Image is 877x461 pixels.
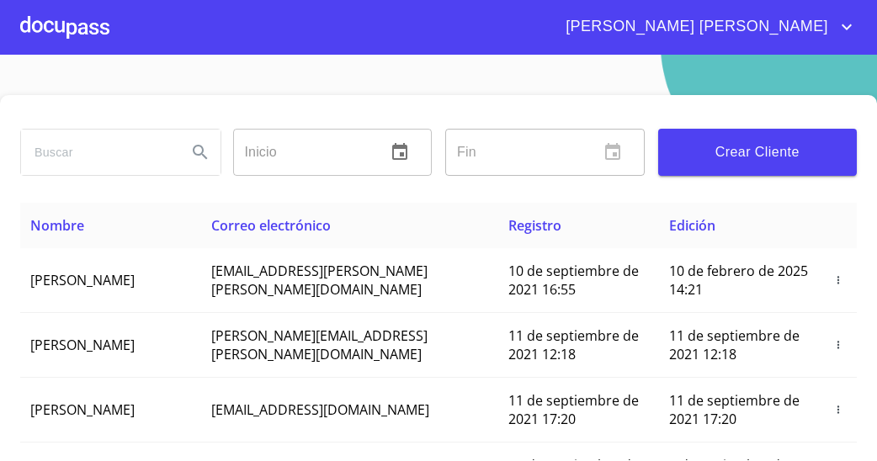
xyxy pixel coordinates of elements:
[180,132,221,172] button: Search
[30,271,135,289] span: [PERSON_NAME]
[669,216,715,235] span: Edición
[508,216,561,235] span: Registro
[508,326,639,363] span: 11 de septiembre de 2021 12:18
[508,391,639,428] span: 11 de septiembre de 2021 17:20
[672,140,844,164] span: Crear Cliente
[30,336,135,354] span: [PERSON_NAME]
[658,129,858,176] button: Crear Cliente
[211,216,331,235] span: Correo electrónico
[508,262,639,299] span: 10 de septiembre de 2021 16:55
[21,130,173,175] input: search
[211,400,429,419] span: [EMAIL_ADDRESS][DOMAIN_NAME]
[669,326,800,363] span: 11 de septiembre de 2021 12:18
[669,262,808,299] span: 10 de febrero de 2025 14:21
[553,13,837,40] span: [PERSON_NAME] [PERSON_NAME]
[553,13,857,40] button: account of current user
[211,326,428,363] span: [PERSON_NAME][EMAIL_ADDRESS][PERSON_NAME][DOMAIN_NAME]
[669,391,800,428] span: 11 de septiembre de 2021 17:20
[211,262,428,299] span: [EMAIL_ADDRESS][PERSON_NAME][PERSON_NAME][DOMAIN_NAME]
[30,216,84,235] span: Nombre
[30,400,135,419] span: [PERSON_NAME]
